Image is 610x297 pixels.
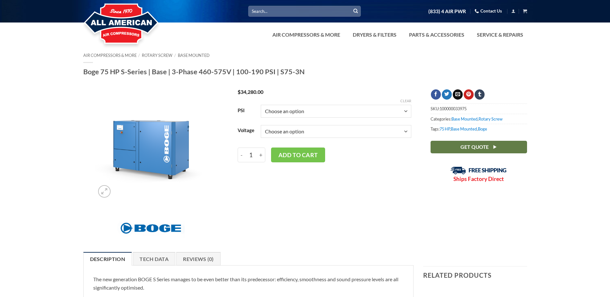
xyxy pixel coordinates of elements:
[269,28,344,41] a: Air Compressors & More
[511,7,515,15] a: Login
[138,53,140,58] span: /
[238,128,254,133] label: Voltage
[478,116,503,122] a: Rotary Screw
[238,89,263,95] bdi: 34,280.00
[95,89,206,201] img: Boge 75 HP S-Series | Base | 3-Phase 460-575V | 100-190 PSI | S75-3N
[349,28,400,41] a: Dryers & Filters
[473,28,527,41] a: Service & Repairs
[478,126,487,131] a: Boge
[351,6,360,16] button: Submit
[431,89,441,100] a: Share on Facebook
[93,275,404,292] p: The new generation BOGE S Series manages to be even better than its predecessor: efficiency, smoo...
[245,148,257,162] input: Product quantity
[475,89,485,100] a: Share on Tumblr
[431,124,527,134] span: Tags: , ,
[83,252,132,265] a: Description
[464,89,474,100] a: Pin on Pinterest
[451,126,477,131] a: Base Mounted
[178,53,210,58] a: Base Mounted
[133,252,175,265] a: Tech Data
[431,114,527,124] span: Categories: ,
[423,266,527,284] h3: Related products
[440,126,450,131] a: 75 HP
[238,89,241,95] span: $
[238,108,254,113] label: PSI
[451,166,507,175] img: Free Shipping
[98,185,111,198] a: Zoom
[83,67,527,76] h1: Boge 75 HP S-Series | Base | 3-Phase 460-575V | 100-190 PSI | S75-3N
[117,219,185,238] img: Boge
[442,89,452,100] a: Share on Twitter
[453,89,463,100] a: Email to a Friend
[453,175,504,182] strong: Ships Factory Direct
[431,141,527,153] a: Get Quote
[460,143,489,151] span: Get Quote
[176,252,221,265] a: Reviews (0)
[271,148,325,162] button: Add to cart
[142,53,172,58] a: Rotary Screw
[257,148,265,162] input: Increase quantity of Boge 75 HP S-Series | Base | 3-Phase 460-575V | 100-190 PSI | S75-3N
[451,116,478,122] a: Base Mounted
[83,53,527,58] nav: Breadcrumb
[431,104,527,113] span: SKU:
[428,6,466,17] a: (833) 4 AIR PWR
[238,148,245,162] input: Reduce quantity of Boge 75 HP S-Series | Base | 3-Phase 460-575V | 100-190 PSI | S75-3N
[83,53,137,58] a: Air Compressors & More
[174,53,176,58] span: /
[475,6,502,16] a: Contact Us
[440,106,467,111] span: 100000033975
[248,6,361,16] input: Search…
[523,7,527,15] a: View cart
[400,99,411,103] a: Clear options
[405,28,468,41] a: Parts & Accessories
